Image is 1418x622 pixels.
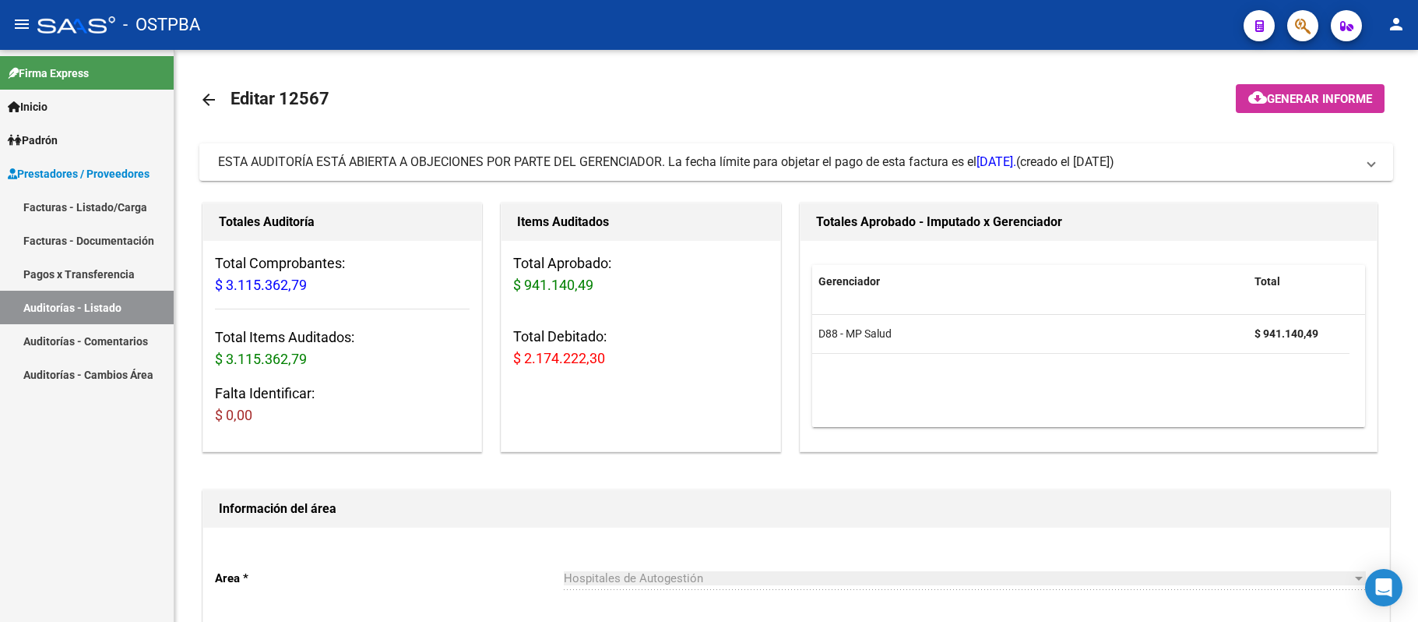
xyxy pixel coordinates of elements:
h3: Total Items Auditados: [215,327,470,370]
span: Editar 12567 [230,89,329,108]
span: ESTA AUDITORÍA ESTÁ ABIERTA A OBJECIONES POR PARTE DEL GERENCIADOR. La fecha límite para objetar ... [218,154,1016,169]
mat-icon: menu [12,15,31,34]
datatable-header-cell: Total [1248,265,1349,299]
span: $ 2.174.222,30 [513,350,605,366]
span: $ 0,00 [215,407,252,423]
span: D88 - MP Salud [818,327,892,340]
span: Prestadores / Proveedores [8,165,150,182]
h3: Total Comprobantes: [215,253,470,296]
span: Gerenciador [818,275,880,288]
strong: $ 941.140,49 [1254,327,1318,340]
h3: Total Aprobado: [513,253,768,296]
datatable-header-cell: Gerenciador [812,265,1248,299]
span: Padrón [8,132,58,149]
span: Total [1254,275,1280,288]
h3: Total Debitado: [513,326,768,369]
h3: Falta Identificar: [215,383,470,426]
div: Open Intercom Messenger [1365,569,1402,606]
h1: Totales Aprobado - Imputado x Gerenciador [816,210,1362,235]
span: Hospitales de Autogestión [564,571,703,585]
button: Generar informe [1236,84,1385,113]
mat-expansion-panel-header: ESTA AUDITORÍA ESTÁ ABIERTA A OBJECIONES POR PARTE DEL GERENCIADOR. La fecha límite para objetar ... [199,143,1393,181]
mat-icon: arrow_back [199,90,218,109]
span: Firma Express [8,65,89,82]
span: [DATE]. [976,154,1016,169]
span: $ 941.140,49 [513,277,593,293]
span: $ 3.115.362,79 [215,351,307,367]
span: (creado el [DATE]) [1016,154,1114,171]
h1: Información del área [219,497,1374,521]
mat-icon: cloud_download [1248,88,1267,107]
span: Generar informe [1267,92,1372,106]
h1: Items Auditados [517,210,764,235]
span: $ 3.115.362,79 [215,277,307,293]
mat-icon: person [1387,15,1406,34]
h1: Totales Auditoría [219,210,466,235]
span: Inicio [8,98,48,115]
span: - OSTPBA [123,8,200,42]
p: Area * [215,570,564,587]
